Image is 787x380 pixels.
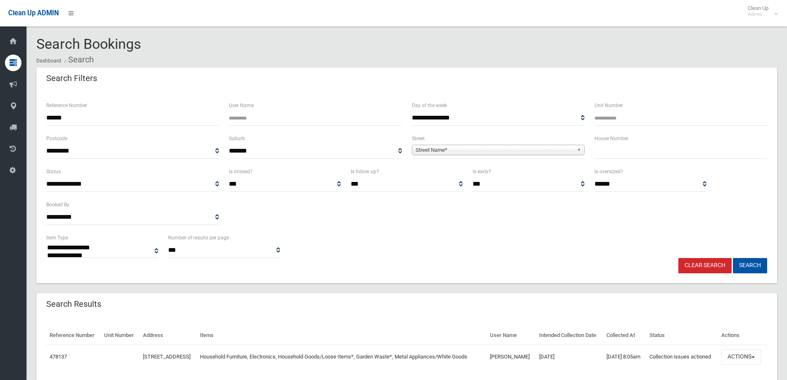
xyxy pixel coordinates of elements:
label: Number of results per page [168,233,229,242]
label: Street [412,134,425,143]
header: Search Filters [36,70,107,86]
span: Clean Up ADMIN [8,9,59,17]
span: Search Bookings [36,36,141,52]
a: 478137 [50,354,67,360]
label: User Name [229,101,254,110]
label: Suburb [229,134,245,143]
li: Search [62,52,94,67]
label: Is early? [473,167,491,176]
th: Items [197,326,487,345]
label: Is follow up? [351,167,379,176]
a: [STREET_ADDRESS] [143,354,190,360]
th: User Name [487,326,536,345]
td: [PERSON_NAME] [487,345,536,369]
th: Collected At [603,326,646,345]
th: Unit Number [101,326,139,345]
label: Status [46,167,61,176]
label: Booked By [46,200,69,209]
label: Day of the week [412,101,447,110]
label: House Number [594,134,628,143]
label: Reference Number [46,101,87,110]
td: [DATE] [536,345,603,369]
th: Actions [718,326,767,345]
td: [DATE] 8:05am [603,345,646,369]
span: Street Name* [416,145,573,155]
th: Address [140,326,197,345]
th: Intended Collection Date [536,326,603,345]
label: Postcode [46,134,67,143]
span: Clean Up [744,5,777,17]
small: Admin [748,11,768,17]
header: Search Results [36,296,111,312]
a: Clear Search [678,258,732,273]
a: Dashboard [36,58,61,64]
button: Actions [721,349,761,365]
label: Unit Number [594,101,623,110]
th: Reference Number [46,326,101,345]
td: Household Furniture, Electronics, Household Goods/Loose Items*, Garden Waste*, Metal Appliances/W... [197,345,487,369]
label: Is missed? [229,167,252,176]
label: Is oversized? [594,167,623,176]
td: Collection issues actioned [646,345,718,369]
th: Status [646,326,718,345]
label: Item Type [46,233,68,242]
button: Search [733,258,767,273]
